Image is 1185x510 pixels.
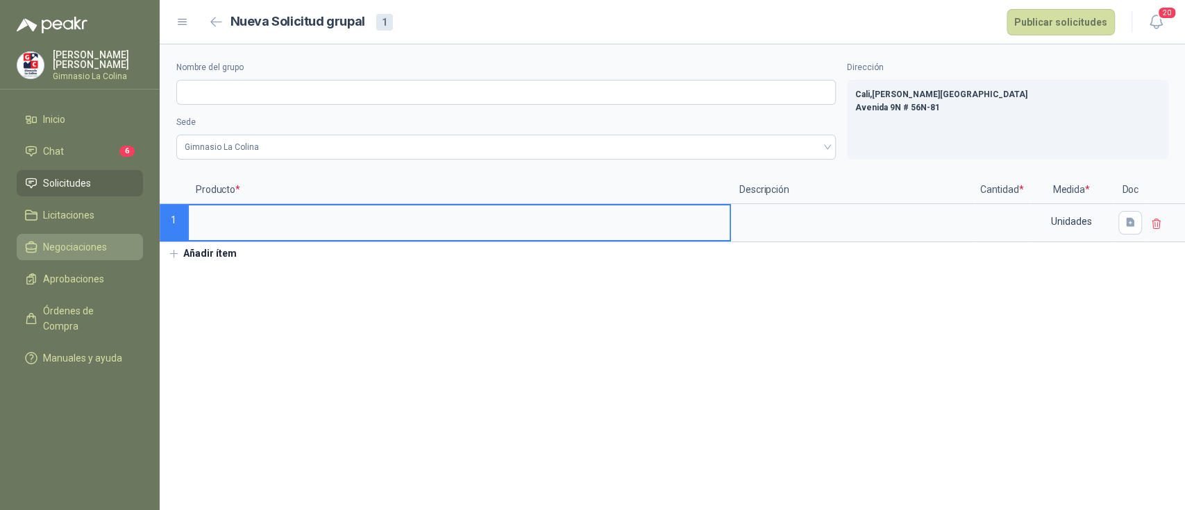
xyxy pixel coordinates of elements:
span: 6 [119,146,135,157]
span: Inicio [43,112,65,127]
a: Manuales y ayuda [17,345,143,371]
p: Cali , [PERSON_NAME][GEOGRAPHIC_DATA] [855,88,1160,101]
a: Órdenes de Compra [17,298,143,339]
p: Producto [187,176,731,204]
span: Negociaciones [43,239,107,255]
a: Negociaciones [17,234,143,260]
a: Aprobaciones [17,266,143,292]
p: Cantidad [974,176,1029,204]
p: [PERSON_NAME] [PERSON_NAME] [53,50,143,69]
div: Unidades [1031,205,1111,237]
div: 1 [376,14,393,31]
span: Licitaciones [43,207,94,223]
h2: Nueva Solicitud grupal [230,12,365,32]
span: Chat [43,144,64,159]
p: Medida [1029,176,1113,204]
p: Descripción [731,176,974,204]
span: Órdenes de Compra [43,303,130,334]
a: Licitaciones [17,202,143,228]
img: Logo peakr [17,17,87,33]
span: Gimnasio La Colina [185,137,827,158]
span: Solicitudes [43,176,91,191]
p: Doc [1113,176,1148,204]
a: Solicitudes [17,170,143,196]
label: Dirección [847,61,1168,74]
label: Sede [176,116,836,129]
a: Inicio [17,106,143,133]
p: Avenida 9N # 56N-81 [855,101,1160,114]
p: 1 [160,204,187,242]
span: Manuales y ayuda [43,350,122,366]
label: Nombre del grupo [176,61,836,74]
img: Company Logo [17,52,44,78]
p: Gimnasio La Colina [53,72,143,80]
button: 20 [1143,10,1168,35]
span: Aprobaciones [43,271,104,287]
button: Añadir ítem [160,242,245,266]
span: 20 [1157,6,1177,19]
button: Publicar solicitudes [1007,9,1115,35]
a: Chat6 [17,138,143,164]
